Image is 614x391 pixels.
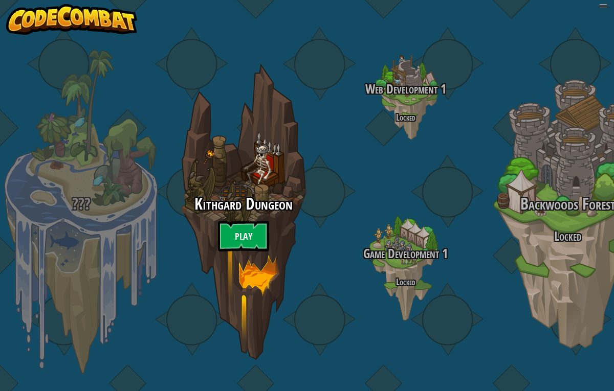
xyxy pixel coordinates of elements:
h4: Locked [324,112,487,122]
img: CodeCombat - Learn how to code by playing a game [6,4,137,35]
button: Adjust volume [599,4,608,8]
span: Kithgard Dungeon [194,193,293,215]
a: Play [218,221,269,251]
span: Web Development 1 [365,80,446,98]
h4: Locked [324,277,487,287]
span: Game Development 1 [363,245,448,262]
